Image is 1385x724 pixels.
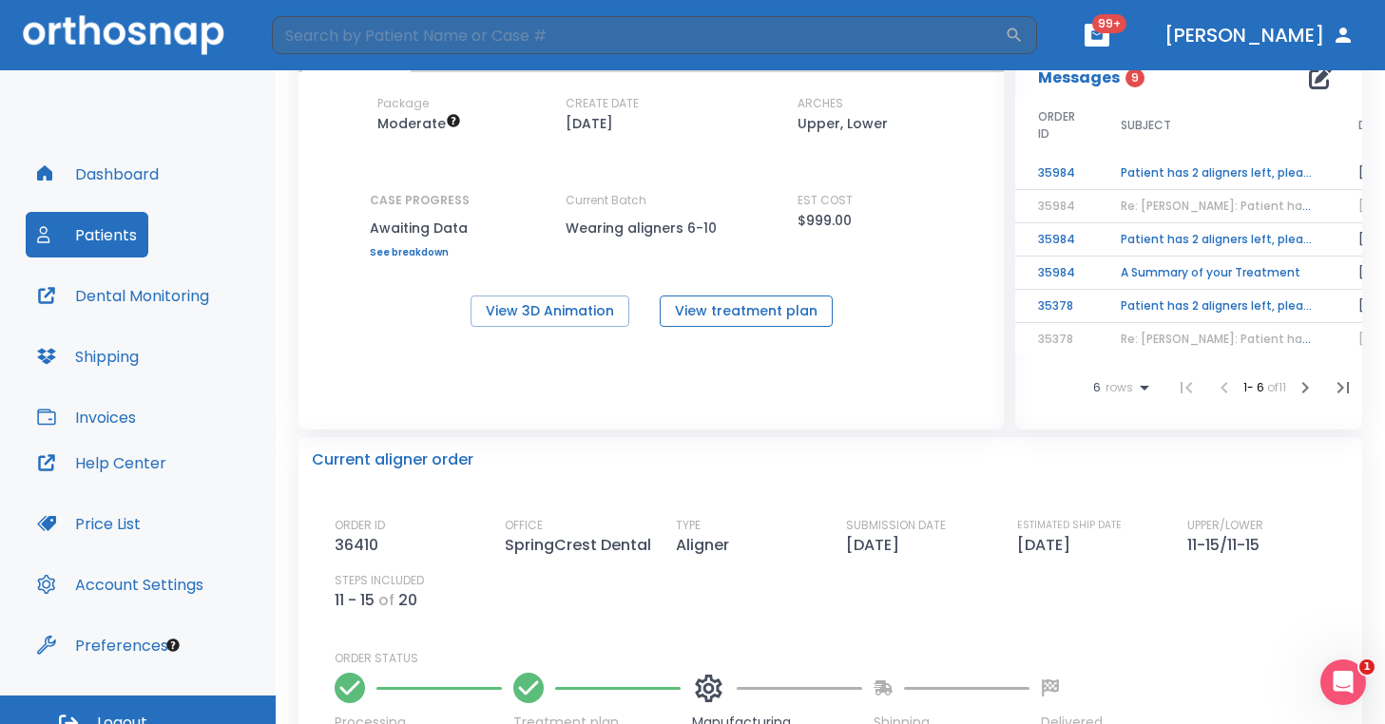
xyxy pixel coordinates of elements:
[312,448,473,471] p: Current aligner order
[1121,117,1171,134] span: SUBJECT
[370,192,470,209] p: CASE PROGRESS
[1098,290,1336,323] td: Patient has 2 aligners left, please order next set!
[1092,14,1126,33] span: 99+
[398,589,417,612] p: 20
[566,217,737,239] p: Wearing aligners 6-10
[26,440,178,486] button: Help Center
[1267,379,1286,395] span: of 11
[378,589,394,612] p: of
[660,295,833,327] button: View treatment plan
[846,517,946,534] p: SUBMISSION DATE
[1038,108,1075,143] span: ORDER ID
[798,192,853,209] p: EST COST
[798,95,843,112] p: ARCHES
[1359,659,1375,675] span: 1
[1187,517,1263,534] p: UPPER/LOWER
[1017,534,1078,557] p: [DATE]
[26,333,150,379] button: Shipping
[846,534,907,557] p: [DATE]
[26,212,148,257] button: Patients
[798,209,852,232] p: $999.00
[335,534,386,557] p: 36410
[676,517,701,534] p: TYPE
[471,295,629,327] button: View 3D Animation
[370,217,470,239] p: Awaiting Data
[26,394,147,440] button: Invoices
[1038,198,1075,214] span: 35984
[1038,331,1073,347] span: 35378
[1187,534,1267,557] p: 11-15/11-15
[335,517,385,534] p: ORDER ID
[370,247,470,258] a: See breakdown
[1320,659,1366,705] iframe: Intercom live chat
[505,517,543,534] p: OFFICE
[26,273,221,318] button: Dental Monitoring
[1038,67,1120,89] p: Messages
[1157,18,1362,52] button: [PERSON_NAME]
[1015,257,1098,290] td: 35984
[1015,157,1098,190] td: 35984
[1015,290,1098,323] td: 35378
[377,114,461,133] span: Up to 20 Steps (40 aligners)
[1015,223,1098,257] td: 35984
[1017,517,1122,534] p: ESTIMATED SHIP DATE
[1098,257,1336,290] td: A Summary of your Treatment
[1125,68,1145,87] span: 9
[566,192,737,209] p: Current Batch
[676,534,737,557] p: Aligner
[566,95,639,112] p: CREATE DATE
[23,15,224,54] img: Orthosnap
[1098,223,1336,257] td: Patient has 2 aligners left, please order next set!
[1098,157,1336,190] td: Patient has 2 aligners left, please order next set!
[1093,381,1101,394] span: 6
[377,95,429,112] p: Package
[1101,381,1133,394] span: rows
[26,501,152,546] button: Price List
[335,572,424,589] p: STEPS INCLUDED
[1243,379,1267,395] span: 1 - 6
[566,112,613,135] p: [DATE]
[335,650,1349,667] p: ORDER STATUS
[26,151,170,197] button: Dashboard
[335,589,375,612] p: 11 - 15
[26,622,180,668] button: Preferences
[798,112,888,135] p: Upper, Lower
[272,16,1005,54] input: Search by Patient Name or Case #
[505,534,659,557] p: SpringCrest Dental
[164,637,182,654] div: Tooltip anchor
[26,562,215,607] button: Account Settings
